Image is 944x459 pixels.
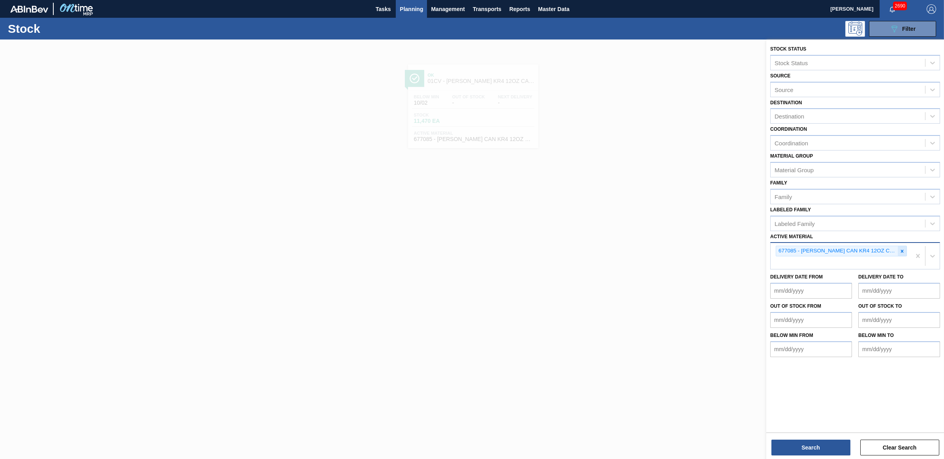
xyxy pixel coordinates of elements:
[776,246,898,256] div: 677085 - [PERSON_NAME] CAN KR4 12OZ CAN PK 12/12 CAN 0724
[400,4,423,14] span: Planning
[8,24,130,33] h1: Stock
[775,113,804,120] div: Destination
[770,312,852,328] input: mm/dd/yyyy
[775,59,808,66] div: Stock Status
[770,207,811,213] label: Labeled Family
[858,303,902,309] label: Out of Stock to
[775,193,792,200] div: Family
[770,234,813,239] label: Active Material
[770,341,852,357] input: mm/dd/yyyy
[374,4,392,14] span: Tasks
[770,153,813,159] label: Material Group
[770,333,813,338] label: Below Min from
[431,4,465,14] span: Management
[858,283,940,299] input: mm/dd/yyyy
[902,26,916,32] span: Filter
[927,4,936,14] img: Logout
[770,303,821,309] label: Out of Stock from
[770,126,807,132] label: Coordination
[880,4,905,15] button: Notifications
[770,274,823,280] label: Delivery Date from
[893,2,907,10] span: 2690
[858,341,940,357] input: mm/dd/yyyy
[509,4,530,14] span: Reports
[538,4,569,14] span: Master Data
[473,4,501,14] span: Transports
[858,333,894,338] label: Below Min to
[770,180,787,186] label: Family
[770,100,802,105] label: Destination
[845,21,865,37] div: Programming: no user selected
[775,140,808,147] div: Coordination
[770,46,806,52] label: Stock Status
[858,312,940,328] input: mm/dd/yyyy
[770,73,790,79] label: Source
[770,283,852,299] input: mm/dd/yyyy
[775,166,814,173] div: Material Group
[869,21,936,37] button: Filter
[10,6,48,13] img: TNhmsLtSVTkK8tSr43FrP2fwEKptu5GPRR3wAAAABJRU5ErkJggg==
[775,86,794,93] div: Source
[858,274,903,280] label: Delivery Date to
[775,220,815,227] div: Labeled Family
